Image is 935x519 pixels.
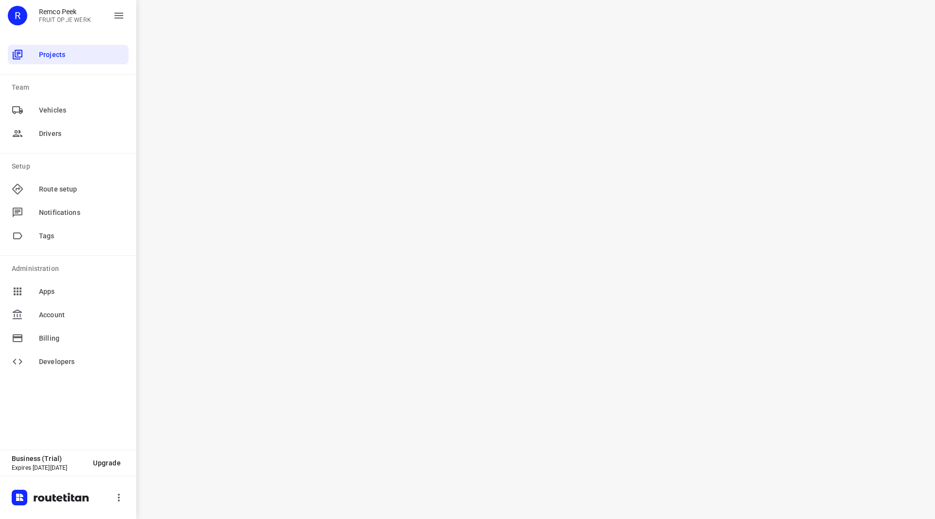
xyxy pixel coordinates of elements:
[8,124,129,143] div: Drivers
[39,50,125,60] span: Projects
[39,8,91,16] p: Remco Peek
[8,328,129,348] div: Billing
[8,179,129,199] div: Route setup
[8,100,129,120] div: Vehicles
[39,333,125,344] span: Billing
[12,455,85,462] p: Business (Trial)
[8,352,129,371] div: Developers
[39,208,125,218] span: Notifications
[12,82,129,93] p: Team
[8,226,129,246] div: Tags
[93,459,121,467] span: Upgrade
[8,6,27,25] div: R
[39,287,125,297] span: Apps
[85,454,129,472] button: Upgrade
[8,203,129,222] div: Notifications
[39,17,91,23] p: FRUIT OP JE WERK
[39,231,125,241] span: Tags
[39,129,125,139] span: Drivers
[12,161,129,172] p: Setup
[8,45,129,64] div: Projects
[39,184,125,194] span: Route setup
[8,305,129,325] div: Account
[39,105,125,115] span: Vehicles
[12,464,85,471] p: Expires [DATE][DATE]
[39,310,125,320] span: Account
[12,264,129,274] p: Administration
[39,357,125,367] span: Developers
[8,282,129,301] div: Apps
